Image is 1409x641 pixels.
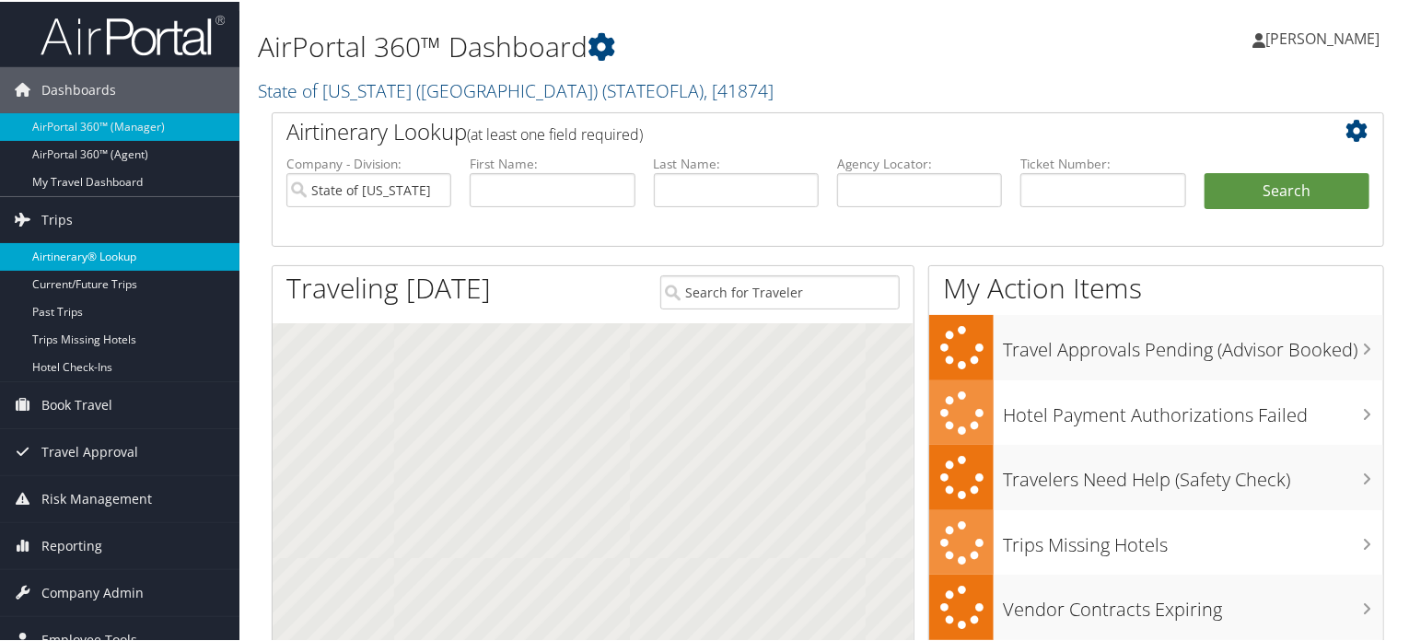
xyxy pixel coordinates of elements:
[41,380,112,426] span: Book Travel
[1205,171,1369,208] button: Search
[258,76,774,101] a: State of [US_STATE] ([GEOGRAPHIC_DATA])
[258,26,1018,64] h1: AirPortal 360™ Dashboard
[41,195,73,241] span: Trips
[1265,27,1380,47] span: [PERSON_NAME]
[929,379,1383,444] a: Hotel Payment Authorizations Failed
[41,12,225,55] img: airportal-logo.png
[660,274,900,308] input: Search for Traveler
[41,568,144,614] span: Company Admin
[467,122,643,143] span: (at least one field required)
[929,573,1383,638] a: Vendor Contracts Expiring
[1003,456,1383,491] h3: Travelers Need Help (Safety Check)
[929,508,1383,574] a: Trips Missing Hotels
[1003,586,1383,621] h3: Vendor Contracts Expiring
[654,153,819,171] label: Last Name:
[41,65,116,111] span: Dashboards
[929,267,1383,306] h1: My Action Items
[1252,9,1398,64] a: [PERSON_NAME]
[286,267,491,306] h1: Traveling [DATE]
[602,76,704,101] span: ( STATEOFLA )
[929,313,1383,379] a: Travel Approvals Pending (Advisor Booked)
[929,443,1383,508] a: Travelers Need Help (Safety Check)
[41,521,102,567] span: Reporting
[286,114,1277,146] h2: Airtinerary Lookup
[1003,326,1383,361] h3: Travel Approvals Pending (Advisor Booked)
[41,474,152,520] span: Risk Management
[41,427,138,473] span: Travel Approval
[1020,153,1185,171] label: Ticket Number:
[837,153,1002,171] label: Agency Locator:
[1003,391,1383,426] h3: Hotel Payment Authorizations Failed
[1003,521,1383,556] h3: Trips Missing Hotels
[470,153,635,171] label: First Name:
[286,153,451,171] label: Company - Division:
[704,76,774,101] span: , [ 41874 ]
